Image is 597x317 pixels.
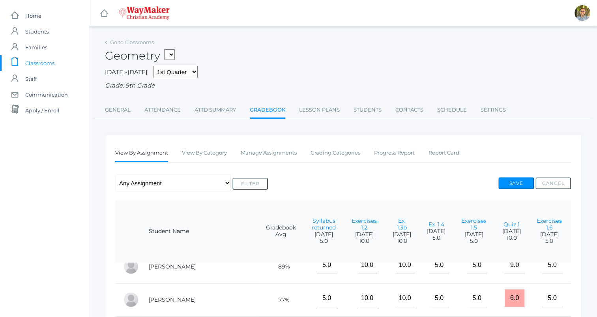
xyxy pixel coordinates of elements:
div: Reese Carr [123,259,139,274]
a: [PERSON_NAME] [149,263,196,270]
span: [DATE] [427,228,445,235]
span: [DATE]-[DATE] [105,68,148,76]
span: [DATE] [352,231,377,238]
span: 5.0 [461,238,487,244]
span: 10.0 [352,238,377,244]
img: 4_waymaker-logo-stack-white.png [119,6,170,20]
button: Filter [232,178,268,190]
a: Syllabus returned [312,217,336,231]
span: 5.0 [427,235,445,241]
button: Cancel [535,177,571,189]
span: Families [25,39,47,55]
span: 10.0 [502,235,521,241]
span: Students [25,24,49,39]
span: Apply / Enroll [25,103,60,118]
span: [DATE] [393,231,411,238]
a: Go to Classrooms [110,39,154,45]
a: Settings [481,102,506,118]
span: [DATE] [537,231,562,238]
td: 77% [258,283,304,316]
a: Contacts [395,102,423,118]
a: Exercises 1.6 [537,217,562,231]
a: View By Assignment [115,145,168,162]
a: Attd Summary [195,102,236,118]
div: Kylen Braileanu [575,5,590,21]
h2: Geometry [105,50,175,62]
a: Ex. 1.3b [397,217,407,231]
a: [PERSON_NAME] [149,296,196,303]
span: [DATE] [461,231,487,238]
a: Report Card [429,145,459,161]
a: Ex. 1.4 [429,221,444,228]
span: 5.0 [312,238,336,244]
span: Communication [25,87,68,103]
a: Exercises 1.2 [352,217,377,231]
span: [DATE] [502,228,521,235]
a: Manage Assignments [241,145,297,161]
a: Gradebook [250,102,285,119]
a: Students [354,102,382,118]
div: Grade: 9th Grade [105,81,581,90]
span: Home [25,8,41,24]
span: 5.0 [537,238,562,244]
a: View By Category [182,145,227,161]
a: General [105,102,131,118]
a: Lesson Plans [299,102,340,118]
div: LaRae Erner [123,292,139,308]
span: 10.0 [393,238,411,244]
th: Student Name [141,200,258,263]
td: 89% [258,250,304,283]
a: Quiz 1 [503,221,520,228]
a: Grading Categories [311,145,360,161]
a: Schedule [437,102,467,118]
button: Save [498,177,534,189]
a: Progress Report [374,145,415,161]
span: Staff [25,71,37,87]
a: Exercises 1.5 [461,217,487,231]
span: Classrooms [25,55,54,71]
a: Attendance [144,102,181,118]
span: [DATE] [312,231,336,238]
th: Gradebook Avg [258,200,304,263]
